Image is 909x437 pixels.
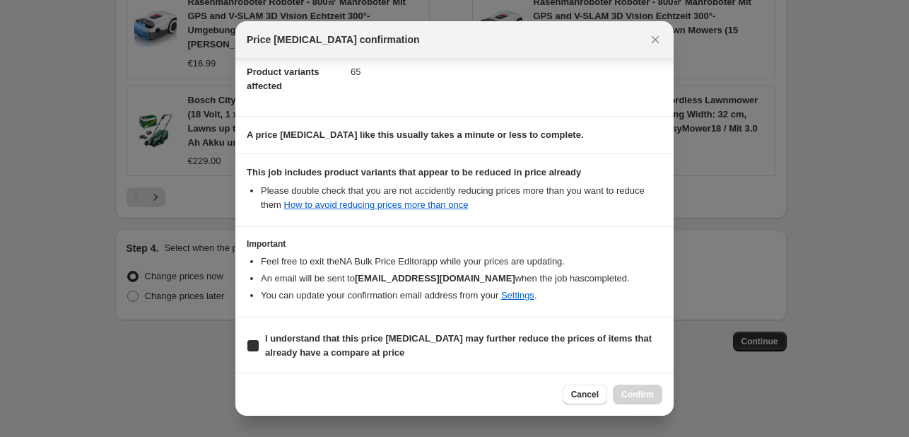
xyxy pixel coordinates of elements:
li: Please double check that you are not accidently reducing prices more than you want to reduce them [261,184,662,212]
b: [EMAIL_ADDRESS][DOMAIN_NAME] [355,273,515,284]
button: Close [645,30,665,49]
span: Price [MEDICAL_DATA] confirmation [247,33,420,47]
li: An email will be sent to when the job has completed . [261,272,662,286]
a: How to avoid reducing prices more than once [284,199,469,210]
dd: 65 [351,53,662,91]
b: A price [MEDICAL_DATA] like this usually takes a minute or less to complete. [247,129,584,140]
h3: Important [247,238,662,250]
b: This job includes product variants that appear to be reduced in price already [247,167,581,177]
b: I understand that this price [MEDICAL_DATA] may further reduce the prices of items that already h... [265,333,652,358]
li: You can update your confirmation email address from your . [261,289,662,303]
button: Cancel [563,385,607,404]
span: Product variants affected [247,66,319,91]
li: Feel free to exit the NA Bulk Price Editor app while your prices are updating. [261,255,662,269]
span: Cancel [571,389,599,400]
a: Settings [501,290,534,301]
